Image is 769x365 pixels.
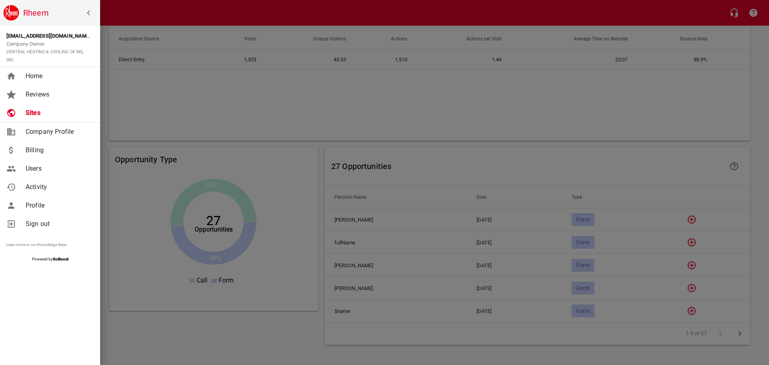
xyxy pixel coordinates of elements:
[23,6,97,19] h6: Rheem
[3,5,19,21] img: rheem.png
[6,33,91,39] strong: [EMAIL_ADDRESS][DOMAIN_NAME]
[26,164,91,173] span: Users
[26,145,91,155] span: Billing
[26,182,91,192] span: Activity
[6,49,83,63] small: CENTRAL HEATING & COOLING OF MS, INC
[26,201,91,210] span: Profile
[32,257,68,261] span: Powered by
[53,257,68,261] strong: GoBoost
[26,219,91,229] span: Sign out
[26,108,91,118] span: Sites
[26,71,91,81] span: Home
[26,127,91,137] span: Company Profile
[26,90,91,99] span: Reviews
[6,242,66,247] a: Learn more in our Knowledge Base
[6,41,83,63] span: Company Owner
